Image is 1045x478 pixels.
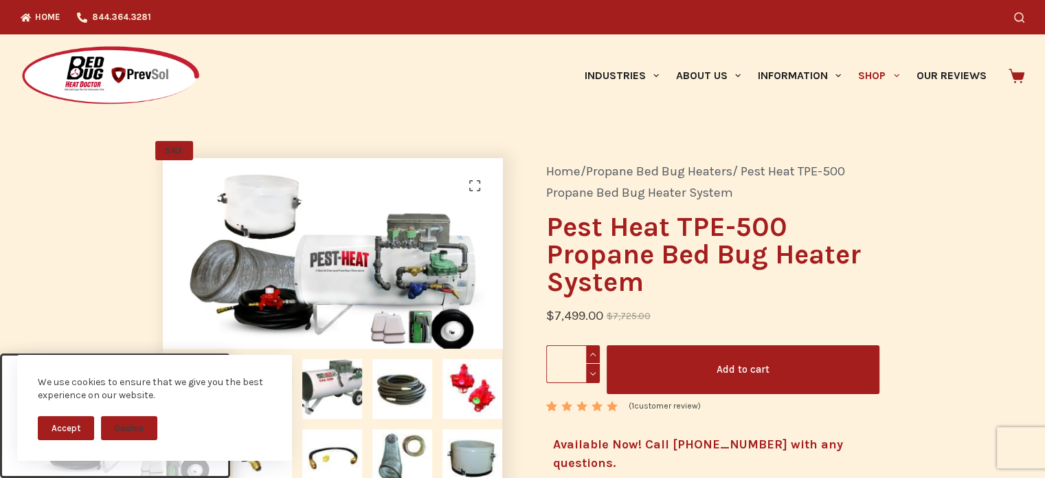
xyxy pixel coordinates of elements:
[546,161,880,204] nav: Breadcrumb
[586,164,732,179] a: Propane Bed Bug Heaters
[631,401,634,411] span: 1
[442,359,502,419] img: Red 10-PSI Regulator for Pest Heat TPE-500
[667,34,749,117] a: About Us
[908,34,995,117] a: Our Reviews
[576,34,995,117] nav: Primary
[750,34,850,117] a: Information
[1014,12,1024,23] button: Search
[163,158,502,349] img: Pest Heat TPE-500 Propane Heater Basic Package
[576,34,667,117] a: Industries
[546,401,620,411] div: Rated 5.00 out of 5
[38,376,271,402] div: We use cookies to ensure that we give you the best experience on our website.
[850,34,908,117] a: Shop
[155,141,193,160] span: SALE
[302,359,362,419] img: Pest Heat TPE-500 Propane Heater to treat bed bugs, termites, and stored pests such as Grain Beatles
[546,308,554,323] span: $
[546,308,603,323] bdi: 7,499.00
[607,311,613,321] span: $
[38,416,94,440] button: Accept
[461,172,488,199] a: View full-screen image gallery
[21,45,201,107] img: Prevsol/Bed Bug Heat Doctor
[629,400,701,413] a: (1customer review)
[546,164,581,179] a: Home
[607,345,880,394] button: Add to cart
[607,311,651,321] bdi: 7,725.00
[553,435,873,472] h4: Available Now! Call [PHONE_NUMBER] with any questions.
[546,401,620,475] span: Rated out of 5 based on customer rating
[546,345,600,383] input: Product quantity
[546,213,880,296] h1: Pest Heat TPE-500 Propane Bed Bug Heater System
[163,246,502,259] a: Pest Heat TPE-500 Propane Heater Basic Package
[546,401,556,422] span: 1
[101,416,157,440] button: Decline
[372,359,432,419] img: 50-foot propane hose for Pest Heat TPE-500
